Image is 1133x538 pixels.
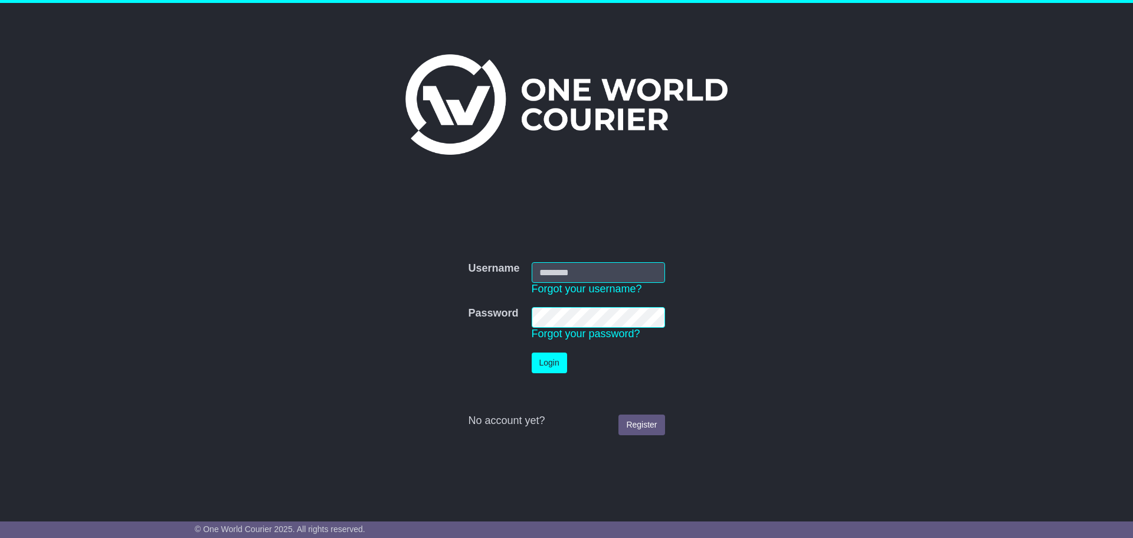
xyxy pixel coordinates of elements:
a: Register [618,415,664,435]
div: No account yet? [468,415,664,428]
label: Password [468,307,518,320]
a: Forgot your username? [532,283,642,295]
label: Username [468,262,519,275]
a: Forgot your password? [532,328,640,340]
img: One World [405,54,728,155]
button: Login [532,353,567,373]
span: © One World Courier 2025. All rights reserved. [195,524,365,534]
